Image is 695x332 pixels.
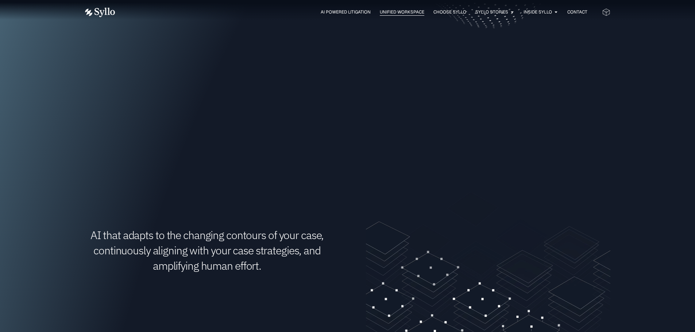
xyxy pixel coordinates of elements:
div: Menu Toggle [130,9,587,16]
a: Syllo Stories [475,9,508,15]
a: Unified Workspace [380,9,424,15]
h1: AI that adapts to the changing contours of your case, continuously aligning with your case strate... [85,227,329,273]
img: Vector [85,8,115,17]
a: Inside Syllo [524,9,552,15]
a: Contact [567,9,587,15]
a: Choose Syllo [433,9,466,15]
a: AI Powered Litigation [321,9,371,15]
nav: Menu [130,9,587,16]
